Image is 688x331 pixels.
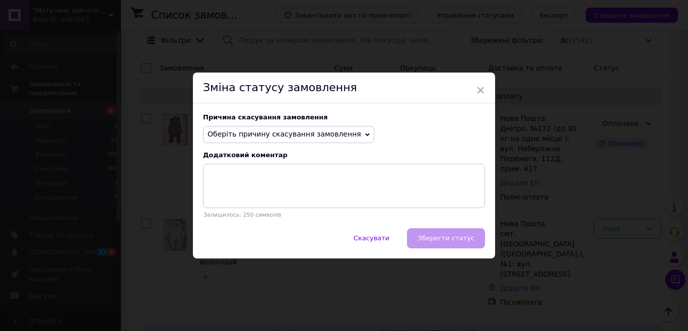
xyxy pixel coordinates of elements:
[343,228,400,248] button: Скасувати
[203,113,485,121] div: Причина скасування замовлення
[476,82,485,99] span: ×
[203,212,485,218] p: Залишилось: 250 символів
[354,234,389,242] span: Скасувати
[208,130,361,138] span: Оберіть причину скасування замовлення
[193,73,495,103] div: Зміна статусу замовлення
[203,151,485,159] div: Додатковий коментар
